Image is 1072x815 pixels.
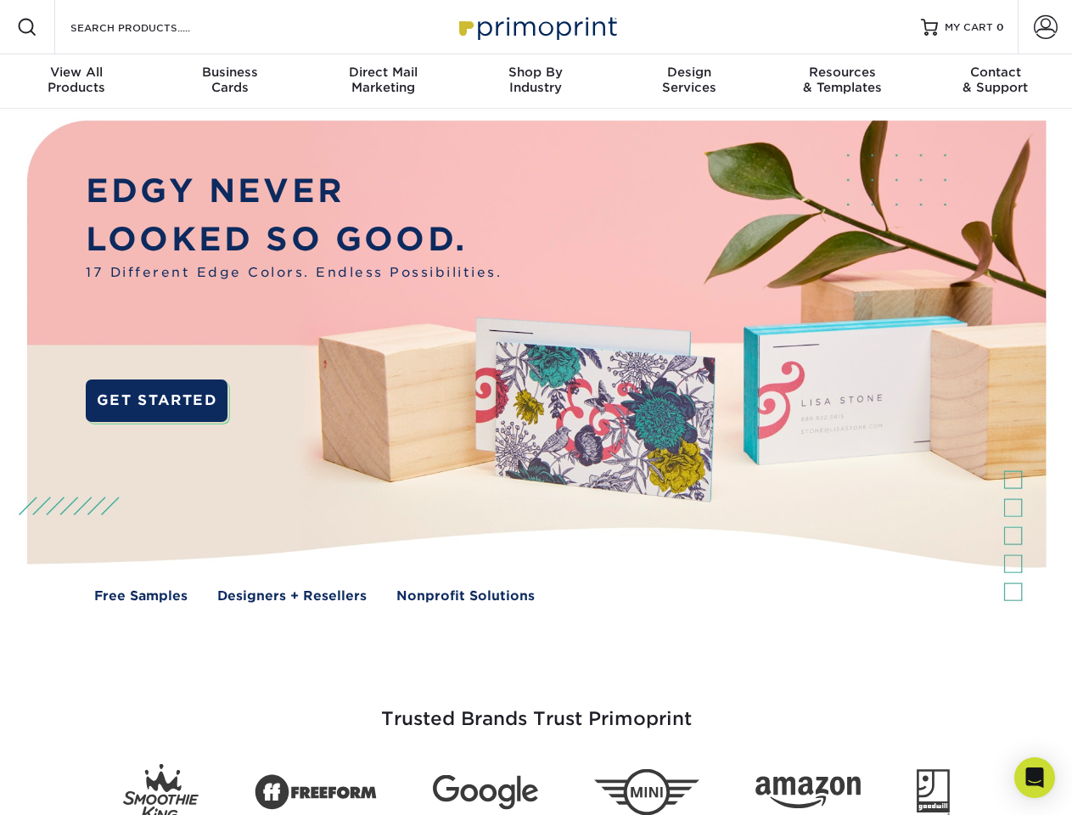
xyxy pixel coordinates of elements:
a: Shop ByIndustry [459,54,612,109]
span: Resources [766,65,918,80]
input: SEARCH PRODUCTS..... [69,17,234,37]
div: Marketing [306,65,459,95]
a: DesignServices [613,54,766,109]
span: Shop By [459,65,612,80]
a: Free Samples [94,587,188,606]
span: 17 Different Edge Colors. Endless Possibilities. [86,263,502,283]
a: Nonprofit Solutions [396,587,535,606]
span: Design [613,65,766,80]
div: Open Intercom Messenger [1014,757,1055,798]
div: & Templates [766,65,918,95]
a: Contact& Support [919,54,1072,109]
a: Resources& Templates [766,54,918,109]
div: Cards [153,65,306,95]
img: Goodwill [917,769,950,815]
div: Services [613,65,766,95]
span: Business [153,65,306,80]
span: MY CART [945,20,993,35]
span: Direct Mail [306,65,459,80]
span: Contact [919,65,1072,80]
span: 0 [996,21,1004,33]
a: BusinessCards [153,54,306,109]
p: EDGY NEVER [86,167,502,216]
a: GET STARTED [86,379,227,422]
a: Designers + Resellers [217,587,367,606]
a: Direct MailMarketing [306,54,459,109]
p: LOOKED SO GOOD. [86,216,502,264]
img: Primoprint [452,8,621,45]
div: Industry [459,65,612,95]
h3: Trusted Brands Trust Primoprint [40,667,1033,750]
img: Amazon [755,777,861,809]
iframe: Google Customer Reviews [4,763,144,809]
div: & Support [919,65,1072,95]
img: Google [433,775,538,810]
